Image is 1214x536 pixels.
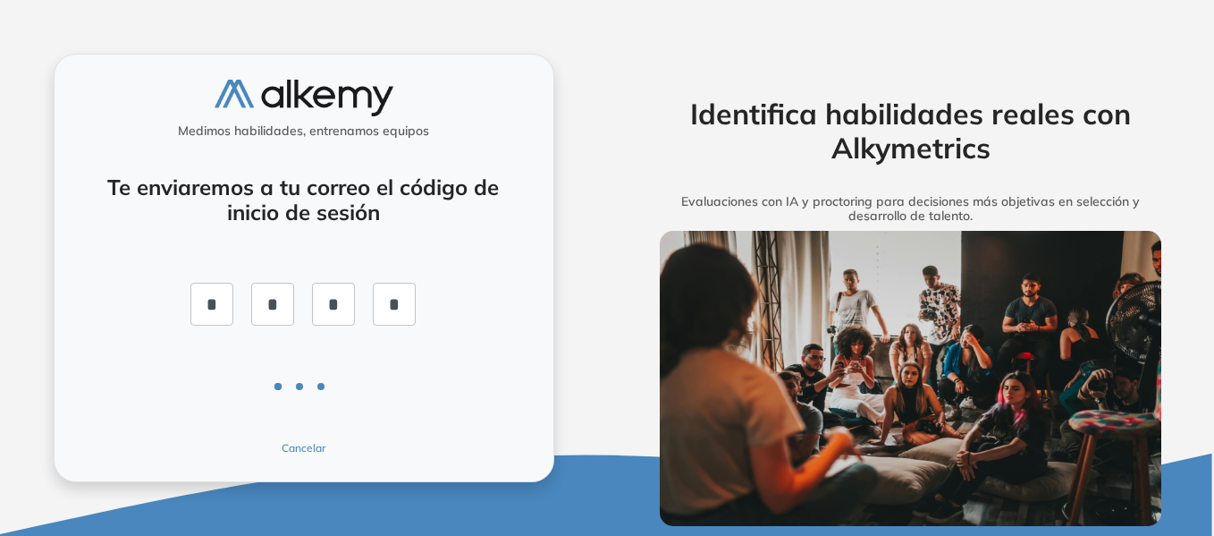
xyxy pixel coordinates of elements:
div: Widget de chat [892,328,1214,536]
h4: Te enviaremos a tu correo el código de inicio de sesión [102,174,506,226]
h5: Evaluaciones con IA y proctoring para decisiones más objetivas en selección y desarrollo de talento. [632,194,1190,225]
button: Cancelar [195,440,413,456]
h5: Medimos habilidades, entrenamos equipos [62,123,546,139]
h2: Identifica habilidades reales con Alkymetrics [632,97,1190,166]
img: img-more-info [660,231,1162,525]
img: logo-alkemy [215,80,393,116]
iframe: Chat Widget [892,328,1214,536]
